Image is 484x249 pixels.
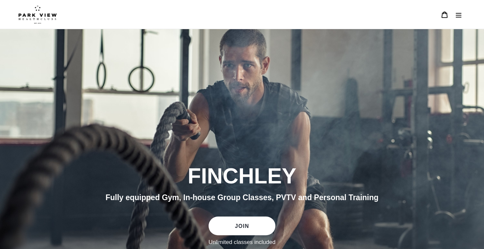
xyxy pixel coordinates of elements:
[452,7,466,22] button: Menu
[60,163,424,189] h2: FINCHLEY
[106,193,379,202] span: Fully equipped Gym, In-house Group Classes, PVTV and Personal Training
[209,217,275,235] a: JOIN
[209,239,275,246] label: Unlimited classes included
[18,5,57,24] img: Park view health clubs is a gym near you.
